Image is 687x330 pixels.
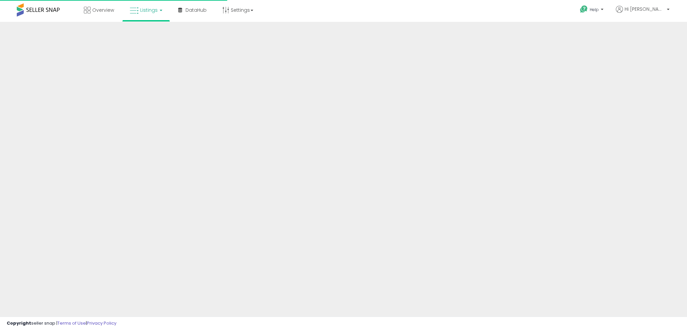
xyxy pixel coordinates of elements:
a: Hi [PERSON_NAME] [616,6,670,21]
span: Hi [PERSON_NAME] [625,6,665,12]
span: Help [590,7,599,12]
span: Listings [140,7,158,13]
span: Overview [92,7,114,13]
i: Get Help [580,5,588,13]
span: DataHub [186,7,207,13]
